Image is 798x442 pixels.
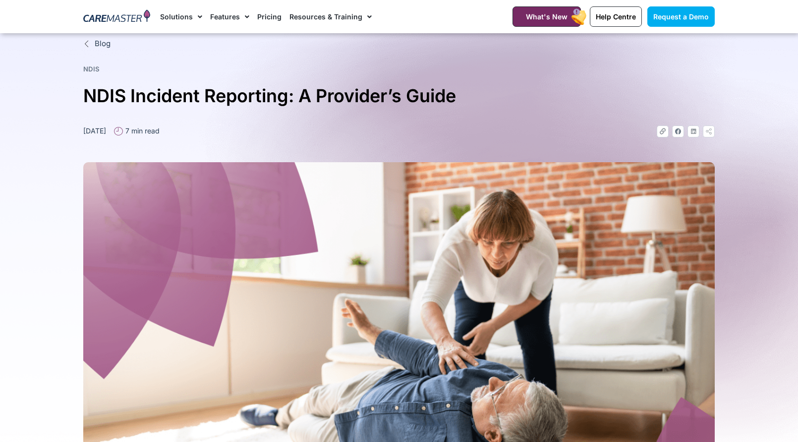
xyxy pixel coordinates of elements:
[83,65,100,73] a: NDIS
[513,6,581,27] a: What's New
[83,126,106,135] time: [DATE]
[83,38,715,50] a: Blog
[590,6,642,27] a: Help Centre
[83,81,715,111] h1: NDIS Incident Reporting: A Provider’s Guide
[653,12,709,21] span: Request a Demo
[647,6,715,27] a: Request a Demo
[526,12,568,21] span: What's New
[123,126,160,136] span: 7 min read
[83,9,150,24] img: CareMaster Logo
[92,38,111,50] span: Blog
[596,12,636,21] span: Help Centre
